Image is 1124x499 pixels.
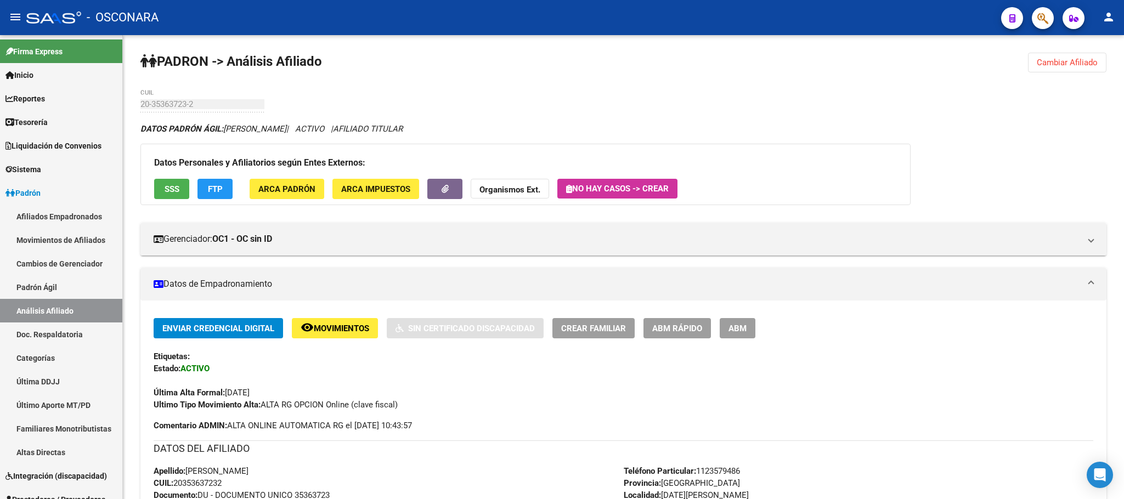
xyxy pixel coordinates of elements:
[1037,58,1098,67] span: Cambiar Afiliado
[566,184,669,194] span: No hay casos -> Crear
[728,324,747,333] span: ABM
[154,421,227,430] strong: Comentario ADMIN:
[5,116,48,128] span: Tesorería
[720,318,755,338] button: ABM
[180,364,210,373] strong: ACTIVO
[479,185,540,195] strong: Organismos Ext.
[314,324,369,333] span: Movimientos
[154,388,225,398] strong: Última Alta Formal:
[154,388,250,398] span: [DATE]
[557,179,677,199] button: No hay casos -> Crear
[140,124,223,134] strong: DATOS PADRÓN ÁGIL:
[87,5,159,30] span: - OSCONARA
[154,441,1093,456] h3: DATOS DEL AFILIADO
[5,163,41,175] span: Sistema
[5,187,41,199] span: Padrón
[154,478,173,488] strong: CUIL:
[561,324,626,333] span: Crear Familiar
[154,400,398,410] span: ALTA RG OPCION Online (clave fiscal)
[162,324,274,333] span: Enviar Credencial Digital
[471,179,549,199] button: Organismos Ext.
[140,268,1106,300] mat-expansion-panel-header: Datos de Empadronamiento
[5,46,63,58] span: Firma Express
[341,184,410,194] span: ARCA Impuestos
[154,233,1080,245] mat-panel-title: Gerenciador:
[140,124,286,134] span: [PERSON_NAME]
[652,324,702,333] span: ABM Rápido
[140,54,322,69] strong: PADRON -> Análisis Afiliado
[154,351,190,361] strong: Etiquetas:
[154,419,412,432] span: ALTA ONLINE AUTOMATICA RG el [DATE] 10:43:57
[5,140,101,152] span: Liquidación de Convenios
[5,93,45,105] span: Reportes
[624,466,696,476] strong: Teléfono Particular:
[292,318,378,338] button: Movimientos
[154,364,180,373] strong: Estado:
[5,69,33,81] span: Inicio
[1102,10,1115,24] mat-icon: person
[140,124,403,134] i: | ACTIVO |
[154,466,248,476] span: [PERSON_NAME]
[154,278,1080,290] mat-panel-title: Datos de Empadronamiento
[258,184,315,194] span: ARCA Padrón
[387,318,544,338] button: Sin Certificado Discapacidad
[624,478,661,488] strong: Provincia:
[332,179,419,199] button: ARCA Impuestos
[624,478,740,488] span: [GEOGRAPHIC_DATA]
[154,155,897,171] h3: Datos Personales y Afiliatorios según Entes Externos:
[301,321,314,334] mat-icon: remove_red_eye
[408,324,535,333] span: Sin Certificado Discapacidad
[624,466,740,476] span: 1123579486
[9,10,22,24] mat-icon: menu
[212,233,272,245] strong: OC1 - OC sin ID
[5,470,107,482] span: Integración (discapacidad)
[154,400,261,410] strong: Ultimo Tipo Movimiento Alta:
[1028,53,1106,72] button: Cambiar Afiliado
[250,179,324,199] button: ARCA Padrón
[154,478,222,488] span: 20353637232
[1087,462,1113,488] div: Open Intercom Messenger
[208,184,223,194] span: FTP
[154,179,189,199] button: SSS
[154,318,283,338] button: Enviar Credencial Digital
[552,318,635,338] button: Crear Familiar
[154,466,185,476] strong: Apellido:
[643,318,711,338] button: ABM Rápido
[165,184,179,194] span: SSS
[197,179,233,199] button: FTP
[140,223,1106,256] mat-expansion-panel-header: Gerenciador:OC1 - OC sin ID
[333,124,403,134] span: AFILIADO TITULAR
